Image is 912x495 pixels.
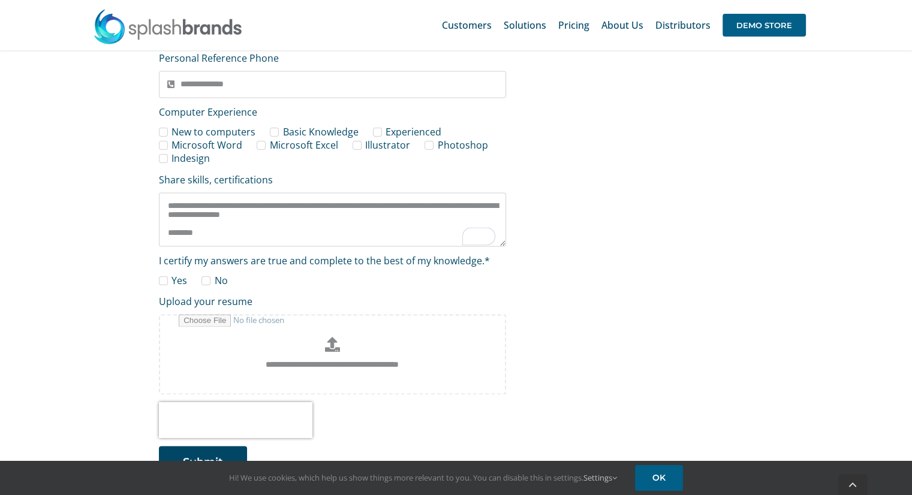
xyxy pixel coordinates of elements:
span: Hi! We use cookies, which help us show things more relevant to you. You can disable this in setti... [229,472,617,483]
label: New to computers [159,125,255,138]
img: SplashBrands.com Logo [93,8,243,44]
a: Distributors [655,6,711,44]
label: Microsoft Excel [257,138,338,152]
span: I certify my answers are true and complete to the best of my knowledge. [159,254,490,267]
label: No [201,274,227,287]
label: Photoshop [425,138,487,152]
label: Upload your resume [159,295,252,308]
label: Share skills, certifications [159,173,273,186]
a: Customers [442,6,492,44]
span: Pricing [558,20,589,30]
span: Computer Experience [159,105,257,119]
iframe: reCAPTCHA [159,402,312,438]
nav: Main Menu Sticky [442,6,806,44]
a: Settings [583,472,617,483]
span: DEMO STORE [723,14,806,37]
label: Microsoft Word [159,138,242,152]
span: About Us [601,20,643,30]
label: Indesign [159,152,210,165]
span: Submit [183,456,223,469]
label: Illustrator [353,138,410,152]
button: Submit [159,446,247,479]
textarea: To enrich screen reader interactions, please activate Accessibility in Grammarly extension settings [159,192,506,246]
a: Pricing [558,6,589,44]
label: Experienced [373,125,441,138]
label: Personal Reference Phone [159,52,279,65]
a: OK [635,465,683,491]
label: Yes [159,274,187,287]
span: Customers [442,20,492,30]
span: Solutions [504,20,546,30]
a: DEMO STORE [723,6,806,44]
label: Basic Knowledge [270,125,358,138]
abbr: Please select exactly 1 checkbox from this field. [484,254,490,267]
span: Distributors [655,20,711,30]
